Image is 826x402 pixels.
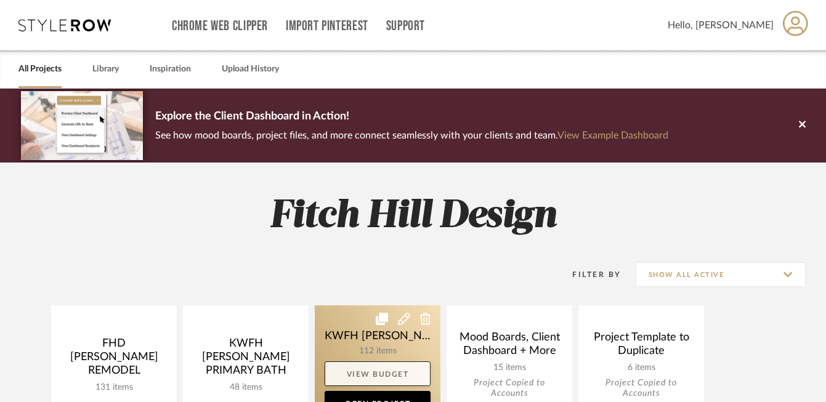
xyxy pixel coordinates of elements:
a: Import Pinterest [286,21,368,31]
a: Support [386,21,425,31]
a: All Projects [18,61,62,78]
a: Chrome Web Clipper [172,21,268,31]
div: Project Copied to Accounts [456,378,562,399]
div: FHD [PERSON_NAME] REMODEL [61,337,167,382]
div: 131 items [61,382,167,393]
a: Upload History [222,61,279,78]
div: 48 items [193,382,299,393]
p: See how mood boards, project files, and more connect seamlessly with your clients and team. [155,127,668,144]
div: Project Copied to Accounts [588,378,694,399]
div: Mood Boards, Client Dashboard + More [456,331,562,363]
img: d5d033c5-7b12-40c2-a960-1ecee1989c38.png [21,91,143,159]
a: View Example Dashboard [557,131,668,140]
div: 6 items [588,363,694,373]
div: Project Template to Duplicate [588,331,694,363]
a: Library [92,61,119,78]
div: 15 items [456,363,562,373]
span: Hello, [PERSON_NAME] [668,18,774,33]
div: KWFH [PERSON_NAME] PRIMARY BATH [193,337,299,382]
p: Explore the Client Dashboard in Action! [155,107,668,127]
a: View Budget [325,361,431,386]
a: Inspiration [150,61,191,78]
div: Filter By [557,268,622,281]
